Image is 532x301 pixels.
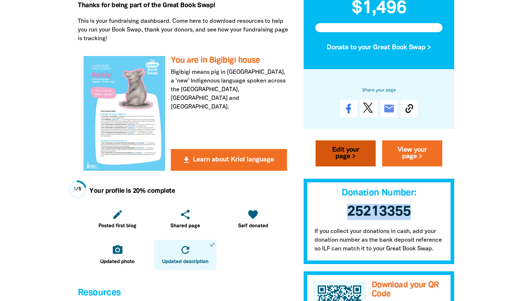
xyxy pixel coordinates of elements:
[360,100,377,118] a: Post
[171,56,287,65] h3: You are in Bigibigi house
[209,241,215,248] i: done
[347,205,411,219] span: 25213355
[238,222,268,230] span: Self donated
[78,17,293,43] p: This is your fundraising dashboard. Come here to download resources to help you run your Book Swa...
[170,222,200,230] span: Shared page
[180,244,191,256] i: refresh
[162,258,208,266] span: Updated description
[340,100,357,118] a: Share
[86,240,148,270] a: camera_altUpdated photo
[247,209,259,220] i: favorite
[171,149,287,171] button: get_app Learn about Kriol language
[304,228,454,264] p: If you collect your donations in cash, add your donation number as the bank deposit reference so ...
[372,281,445,299] h3: Download your QR Code
[86,204,148,234] a: editPosted first blog
[383,103,395,115] i: email
[315,38,443,58] button: Donate to your Great Book Swap >
[182,156,191,164] i: get_app
[73,186,82,193] div: / 5
[316,141,376,167] a: Edit your page >
[100,258,135,266] span: Updated photo
[154,240,216,270] a: refreshUpdated descriptiondone
[89,188,175,194] strong: Your profile is 20% complete
[222,204,284,234] a: favoriteSelf donated
[154,204,216,234] a: shareShared page
[180,209,191,220] i: share
[78,289,121,297] span: Resources
[73,187,76,191] span: 1
[112,244,123,256] i: camera_alt
[315,86,443,94] h6: Share your page
[78,3,215,8] span: Thanks for being part of the Great Book Swap!
[401,100,418,118] button: Copy Link
[112,209,123,220] i: edit
[342,189,417,198] span: Donation Number:
[98,222,136,230] span: Posted first blog
[382,141,442,167] a: View your page >
[380,100,398,118] a: email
